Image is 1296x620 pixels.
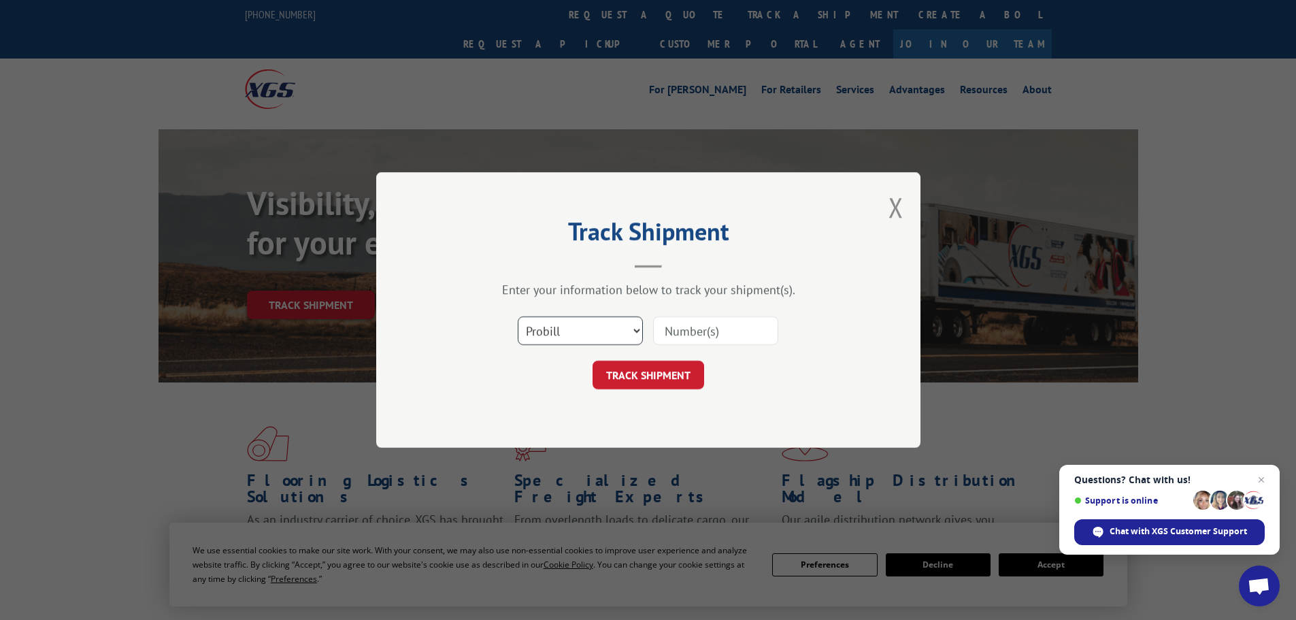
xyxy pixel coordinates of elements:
[444,222,852,248] h2: Track Shipment
[1074,519,1265,545] div: Chat with XGS Customer Support
[1253,472,1269,488] span: Close chat
[1074,474,1265,485] span: Questions? Chat with us!
[1239,566,1280,606] div: Open chat
[593,361,704,389] button: TRACK SHIPMENT
[888,189,903,225] button: Close modal
[653,316,778,345] input: Number(s)
[1110,525,1247,538] span: Chat with XGS Customer Support
[444,282,852,297] div: Enter your information below to track your shipment(s).
[1074,495,1189,506] span: Support is online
